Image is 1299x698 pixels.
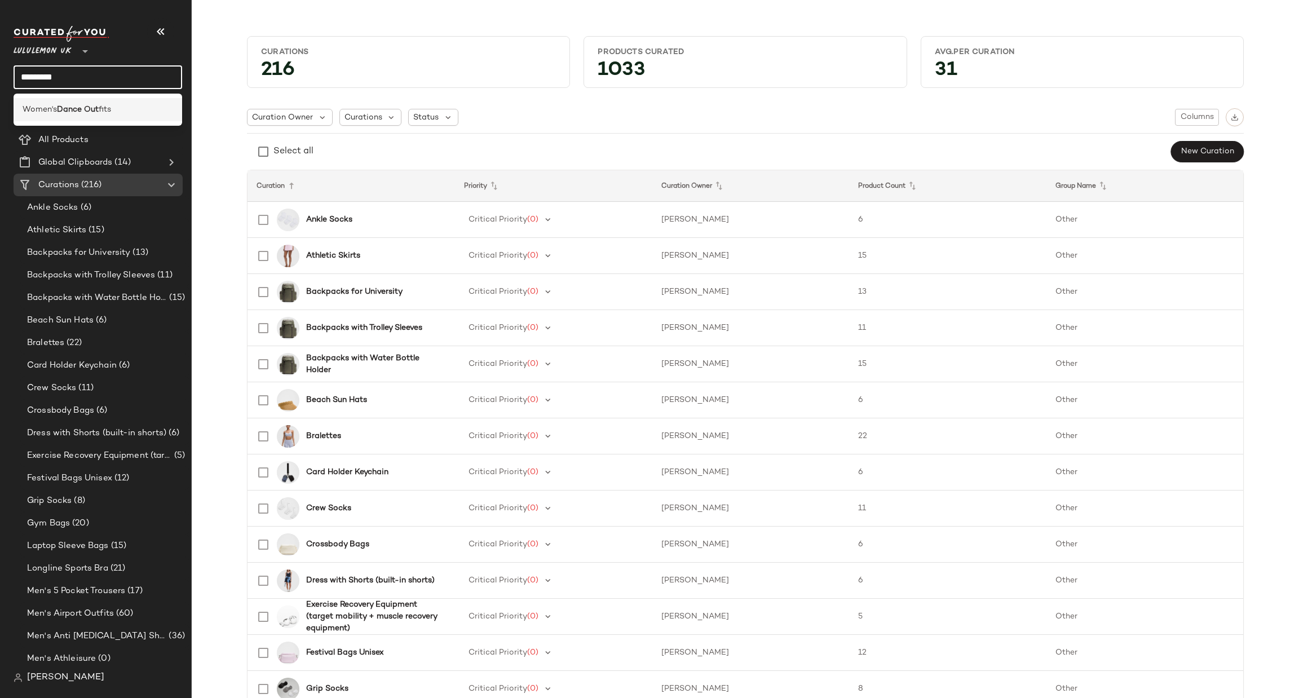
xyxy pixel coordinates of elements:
[306,286,403,298] b: Backpacks for University
[252,112,313,123] span: Curation Owner
[64,337,82,350] span: (22)
[652,274,849,310] td: [PERSON_NAME]
[306,430,341,442] b: Bralettes
[1046,563,1243,599] td: Other
[27,652,96,665] span: Men's Athleisure
[72,494,85,507] span: (8)
[277,245,299,267] img: LW8AOWS_070105_1
[109,540,127,553] span: (15)
[469,288,527,296] span: Critical Priority
[27,337,64,350] span: Bralettes
[277,461,299,484] img: LW9FNPS_073265_1
[27,449,172,462] span: Exercise Recovery Equipment (target mobility + muscle recovery equipment)
[23,104,57,116] span: Women's
[527,288,538,296] span: (0)
[27,585,125,598] span: Men's 5 Pocket Trousers
[277,497,299,520] img: LU9D23S_0002_1
[79,179,101,192] span: (216)
[1046,346,1243,382] td: Other
[27,494,72,507] span: Grip Socks
[527,468,538,476] span: (0)
[849,418,1046,454] td: 22
[27,517,70,530] span: Gym Bags
[27,359,117,372] span: Card Holder Keychain
[94,314,107,327] span: (6)
[130,246,148,259] span: (13)
[1181,147,1234,156] span: New Curation
[108,562,126,575] span: (21)
[1046,310,1243,346] td: Other
[14,38,72,59] span: Lululemon UK
[277,642,299,664] img: LU9C80S_070361_1
[155,269,173,282] span: (11)
[527,215,538,224] span: (0)
[27,224,86,237] span: Athletic Skirts
[935,47,1230,58] div: Avg.per Curation
[849,170,1046,202] th: Product Count
[1175,109,1219,126] button: Columns
[306,322,422,334] b: Backpacks with Trolley Sleeves
[469,215,527,224] span: Critical Priority
[849,527,1046,563] td: 6
[527,576,538,585] span: (0)
[277,569,299,592] img: LW1EDSS_031382_1
[849,599,1046,635] td: 5
[652,310,849,346] td: [PERSON_NAME]
[94,404,107,417] span: (6)
[306,599,442,634] b: Exercise Recovery Equipment (target mobility + muscle recovery equipment)
[38,179,79,192] span: Curations
[57,104,99,116] b: Dance Out
[70,517,89,530] span: (20)
[277,353,299,375] img: LU9AS8S_069345_1
[652,170,849,202] th: Curation Owner
[652,491,849,527] td: [PERSON_NAME]
[166,427,179,440] span: (6)
[469,648,527,657] span: Critical Priority
[277,389,299,412] img: LW9FV4S_073308_1
[277,317,299,339] img: LU9AS8S_069345_1
[38,134,89,147] span: All Products
[306,502,351,514] b: Crew Socks
[849,274,1046,310] td: 13
[527,540,538,549] span: (0)
[1046,170,1243,202] th: Group Name
[306,214,352,226] b: Ankle Socks
[469,684,527,693] span: Critical Priority
[27,246,130,259] span: Backpacks for University
[652,635,849,671] td: [PERSON_NAME]
[344,112,382,123] span: Curations
[652,382,849,418] td: [PERSON_NAME]
[27,540,109,553] span: Laptop Sleeve Bags
[306,575,435,586] b: Dress with Shorts (built-in shorts)
[527,324,538,332] span: (0)
[469,251,527,260] span: Critical Priority
[14,26,109,42] img: cfy_white_logo.C9jOOHJF.svg
[248,170,455,202] th: Curation
[277,209,299,231] img: LU9CPGS_0002_1
[38,156,112,169] span: Global Clipboards
[167,291,185,304] span: (15)
[849,310,1046,346] td: 11
[166,630,185,643] span: (36)
[277,606,299,628] img: LU9AKXS_0023_1
[1046,238,1243,274] td: Other
[849,635,1046,671] td: 12
[652,238,849,274] td: [PERSON_NAME]
[652,346,849,382] td: [PERSON_NAME]
[1231,113,1239,121] img: svg%3e
[527,396,538,404] span: (0)
[469,504,527,513] span: Critical Priority
[114,607,134,620] span: (60)
[27,607,114,620] span: Men's Airport Outfits
[27,382,76,395] span: Crew Socks
[117,359,130,372] span: (6)
[1046,599,1243,635] td: Other
[527,612,538,621] span: (0)
[27,269,155,282] span: Backpacks with Trolley Sleeves
[469,576,527,585] span: Critical Priority
[527,648,538,657] span: (0)
[849,454,1046,491] td: 6
[849,346,1046,382] td: 15
[652,202,849,238] td: [PERSON_NAME]
[27,671,104,684] span: [PERSON_NAME]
